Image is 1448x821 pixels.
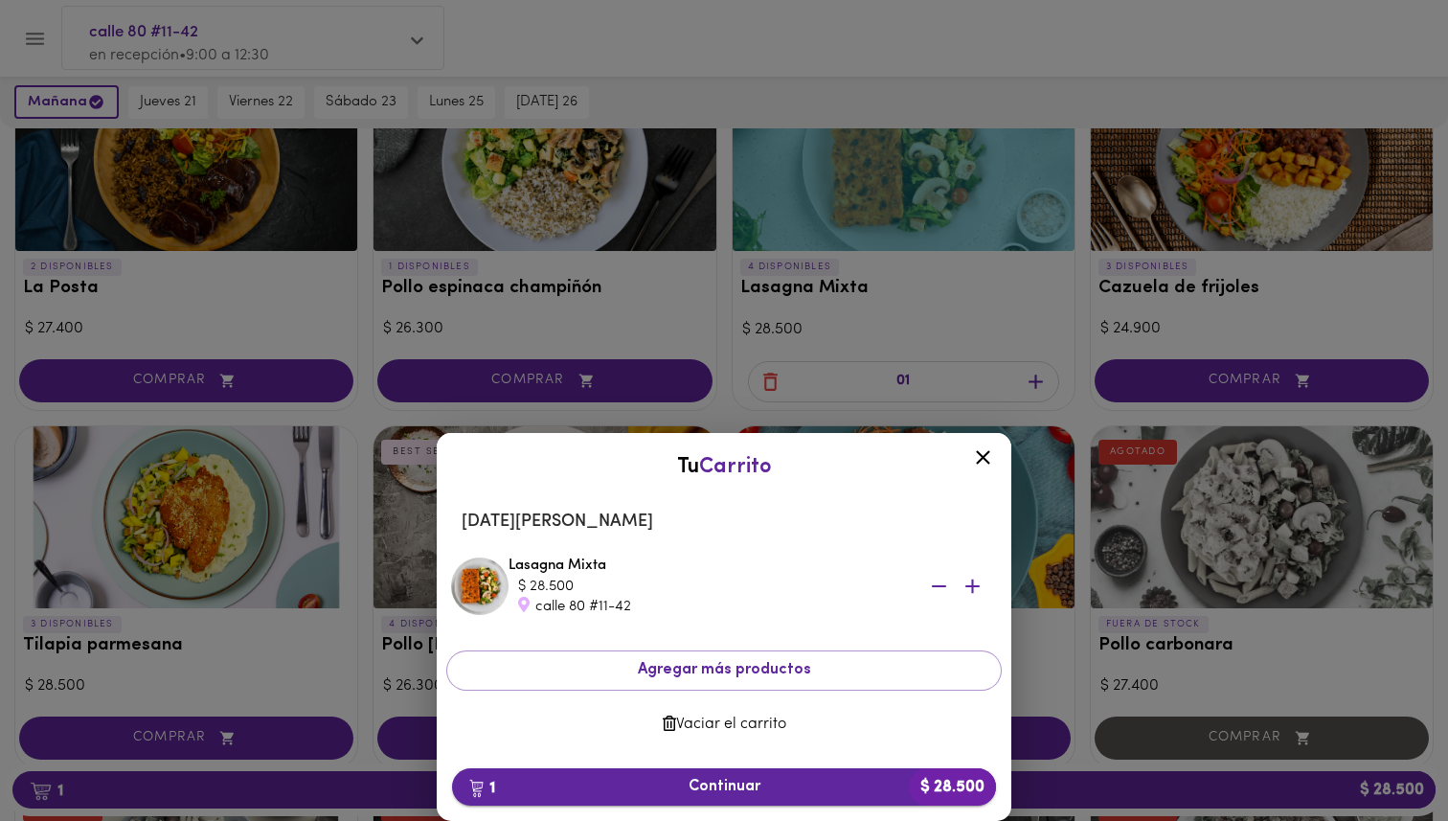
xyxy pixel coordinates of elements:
[451,558,509,615] img: Lasagna Mixta
[1337,710,1429,802] iframe: Messagebird Livechat Widget
[458,775,507,800] b: 1
[456,452,992,482] div: Tu
[518,597,901,617] div: calle 80 #11-42
[469,779,484,798] img: cart.png
[509,556,997,617] div: Lasagna Mixta
[452,768,996,806] button: 1Continuar$ 28.500
[446,706,1002,743] button: Vaciar el carrito
[462,716,986,734] span: Vaciar el carrito
[518,577,901,597] div: $ 28.500
[446,650,1002,690] button: Agregar más productos
[699,456,772,478] span: Carrito
[467,778,981,796] span: Continuar
[463,661,985,679] span: Agregar más productos
[909,768,996,806] b: $ 28.500
[446,499,1002,545] li: [DATE][PERSON_NAME]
